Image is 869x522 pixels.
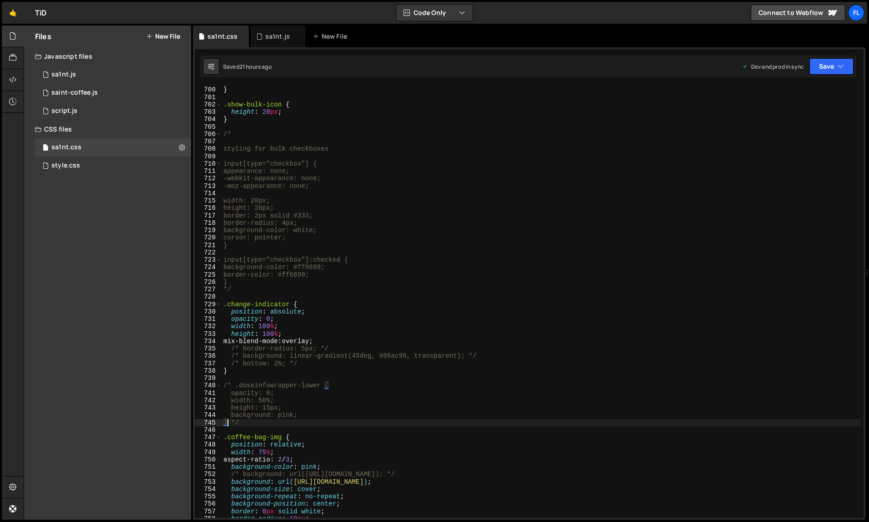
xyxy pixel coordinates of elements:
div: sa1nt.css [51,143,81,152]
div: 718 [195,219,222,227]
div: 720 [195,234,222,241]
div: 757 [195,508,222,515]
div: 704 [195,116,222,123]
div: New File [313,32,351,41]
div: 745 [195,419,222,426]
div: 749 [195,449,222,456]
div: sa1nt.css [207,32,237,41]
div: 750 [195,456,222,463]
div: 717 [195,212,222,219]
div: 723 [195,256,222,264]
button: Save [809,58,854,75]
div: Javascript files [24,47,191,66]
div: 734 [195,338,222,345]
h2: Files [35,31,51,41]
div: 725 [195,271,222,279]
div: 4604/25434.css [35,157,191,175]
div: 743 [195,404,222,411]
a: 🤙 [2,2,24,24]
div: 716 [195,204,222,212]
div: sa1nt.js [51,71,76,79]
div: 715 [195,197,222,204]
div: 705 [195,123,222,131]
div: 737 [195,360,222,367]
div: 701 [195,94,222,101]
div: 744 [195,411,222,419]
div: 4604/42100.css [35,138,191,157]
div: 713 [195,182,222,190]
div: 700 [195,86,222,93]
div: 714 [195,190,222,197]
div: TiD [35,7,46,18]
button: Code Only [396,5,473,21]
div: Saved [223,63,272,71]
div: style.css [51,162,80,170]
div: 754 [195,486,222,493]
div: 4604/24567.js [35,102,191,120]
div: 747 [195,434,222,441]
div: saint-coffee.js [51,89,98,97]
div: script.js [51,107,77,115]
div: sa1nt.js [265,32,290,41]
div: 703 [195,108,222,116]
div: 726 [195,279,222,286]
div: 707 [195,138,222,145]
div: 21 hours ago [239,63,272,71]
div: 742 [195,397,222,404]
div: 708 [195,145,222,152]
div: 727 [195,286,222,293]
div: 756 [195,500,222,507]
div: 730 [195,308,222,315]
div: 746 [195,426,222,434]
div: 738 [195,367,222,375]
div: 710 [195,160,222,167]
div: 731 [195,315,222,323]
div: 706 [195,131,222,138]
div: 755 [195,493,222,500]
div: 711 [195,167,222,175]
button: New File [146,33,180,40]
div: Dev and prod in sync [742,63,804,71]
div: 741 [195,390,222,397]
div: 740 [195,382,222,389]
div: 724 [195,264,222,271]
div: 709 [195,153,222,160]
div: 712 [195,175,222,182]
div: 729 [195,301,222,308]
div: 751 [195,463,222,471]
div: 739 [195,375,222,382]
div: 722 [195,249,222,256]
div: CSS files [24,120,191,138]
div: 728 [195,293,222,300]
div: 732 [195,323,222,330]
div: 752 [195,471,222,478]
div: 733 [195,330,222,338]
div: 753 [195,478,222,486]
a: Fl [848,5,864,21]
div: 719 [195,227,222,234]
div: 748 [195,441,222,448]
a: Connect to Webflow [751,5,845,21]
div: 702 [195,101,222,108]
div: 721 [195,242,222,249]
div: 4604/37981.js [35,66,191,84]
div: 735 [195,345,222,352]
div: 736 [195,352,222,360]
div: 4604/27020.js [35,84,191,102]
